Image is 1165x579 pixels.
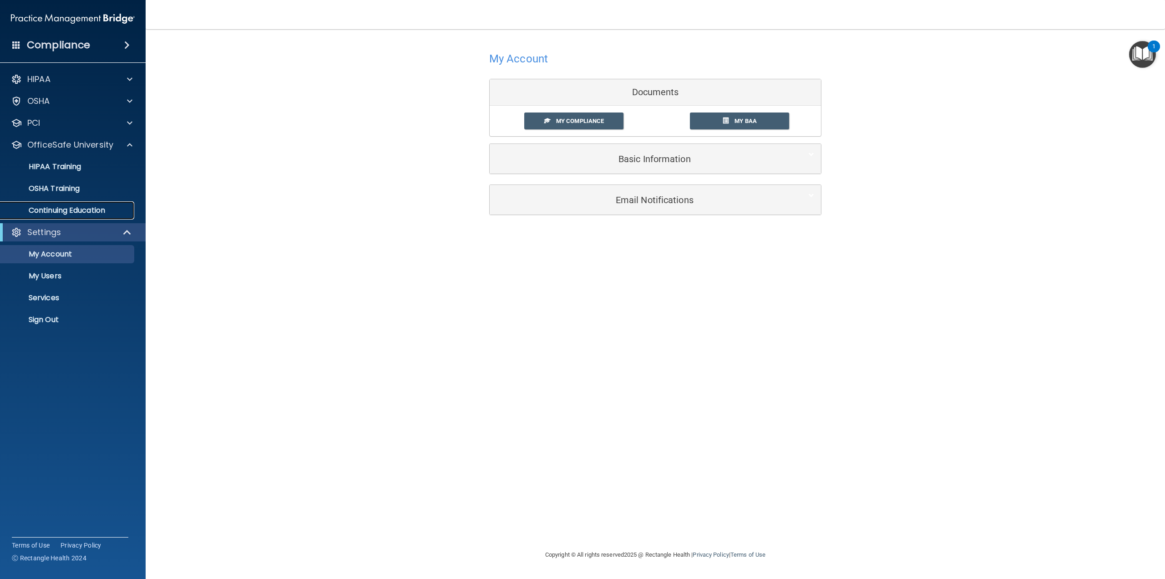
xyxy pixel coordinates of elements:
p: Continuing Education [6,206,130,215]
a: Privacy Policy [693,551,729,558]
h4: Compliance [27,39,90,51]
a: OSHA [11,96,132,107]
p: HIPAA Training [6,162,81,171]
p: OSHA Training [6,184,80,193]
a: Email Notifications [496,190,814,210]
a: Privacy Policy [61,541,101,550]
a: HIPAA [11,74,132,85]
a: Terms of Use [12,541,50,550]
a: PCI [11,118,132,128]
a: Terms of Use [730,551,765,558]
span: My Compliance [556,118,604,124]
div: Documents [490,79,821,106]
h4: My Account [489,53,548,65]
p: Services [6,293,130,302]
img: PMB logo [11,10,135,28]
div: 1 [1152,46,1155,58]
span: My BAA [734,118,757,124]
p: OSHA [27,96,50,107]
p: Settings [27,227,61,238]
p: Sign Out [6,315,130,324]
a: Settings [11,227,132,238]
a: OfficeSafe University [11,139,132,150]
span: Ⓒ Rectangle Health 2024 [12,553,86,563]
p: OfficeSafe University [27,139,113,150]
p: PCI [27,118,40,128]
div: Copyright © All rights reserved 2025 @ Rectangle Health | | [489,540,821,569]
a: Basic Information [496,149,814,169]
p: HIPAA [27,74,51,85]
p: My Account [6,250,130,259]
button: Open Resource Center, 1 new notification [1129,41,1156,68]
h5: Email Notifications [496,195,786,205]
h5: Basic Information [496,154,786,164]
p: My Users [6,272,130,281]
